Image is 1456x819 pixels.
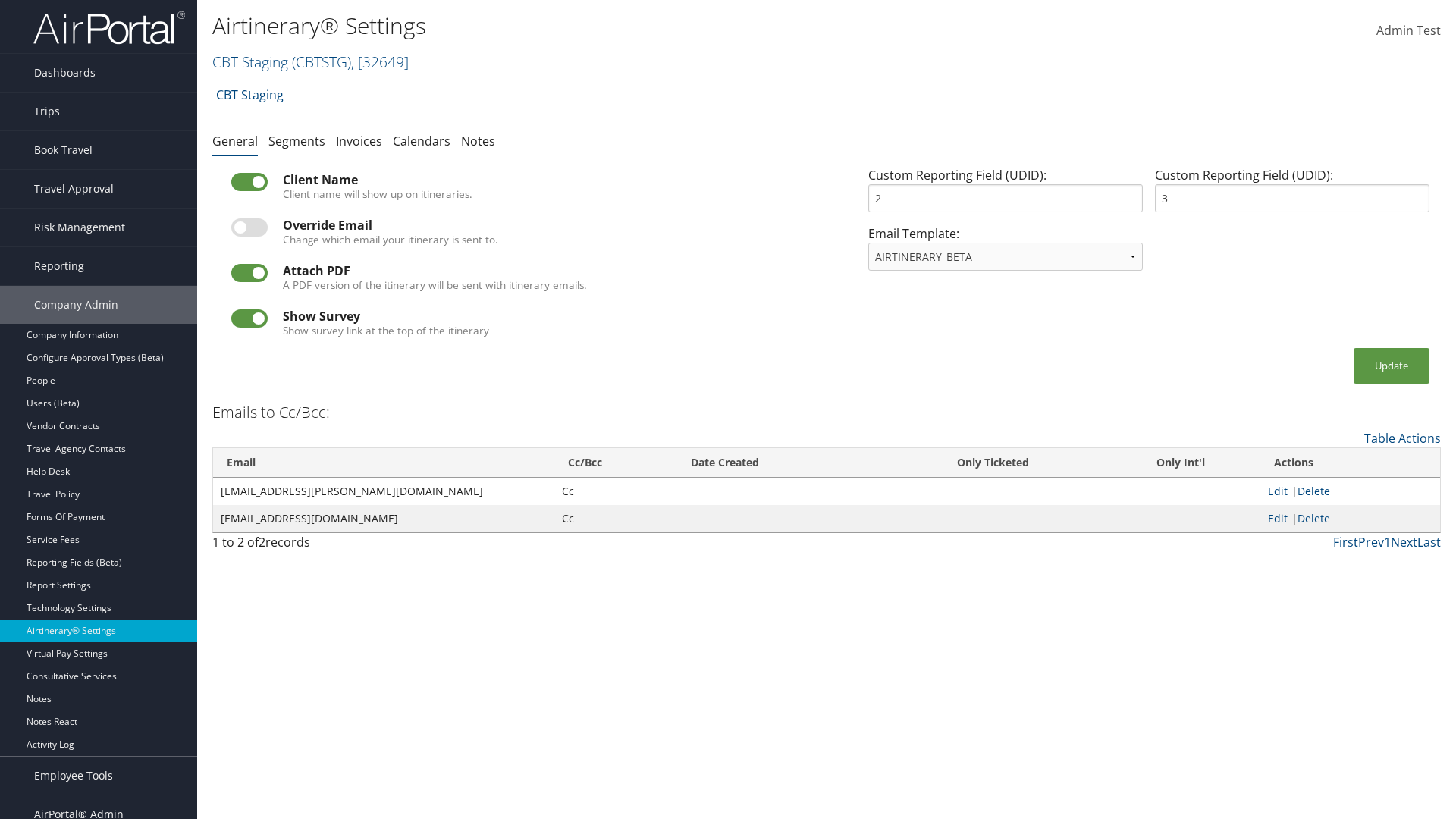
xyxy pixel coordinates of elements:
a: CBT Staging [212,52,409,72]
div: Show Survey [283,309,808,323]
a: First [1333,534,1358,551]
button: Update [1354,348,1429,384]
a: Delete [1298,484,1330,498]
span: Travel Approval [34,170,114,208]
label: A PDF version of the itinerary will be sent with itinerary emails. [283,278,587,293]
th: Only Ticketed: activate to sort column ascending [884,448,1101,478]
h1: Airtinerary® Settings [212,10,1031,42]
a: Prev [1358,534,1384,551]
label: Show survey link at the top of the itinerary [283,323,489,338]
th: Date Created: activate to sort column ascending [677,448,885,478]
td: | [1260,505,1440,532]
span: Book Travel [34,131,93,169]
a: Next [1391,534,1417,551]
span: 2 [259,534,265,551]
a: 1 [1384,534,1391,551]
div: Override Email [283,218,808,232]
div: Custom Reporting Field (UDID): [862,166,1149,224]
h3: Emails to Cc/Bcc: [212,402,330,423]
span: Employee Tools [34,757,113,795]
a: Delete [1298,511,1330,526]
a: Table Actions [1364,430,1441,447]
span: , [ 32649 ] [351,52,409,72]
div: 1 to 2 of records [212,533,510,559]
a: Notes [461,133,495,149]
a: Admin Test [1376,8,1441,55]
span: Company Admin [34,286,118,324]
span: ( CBTSTG ) [292,52,351,72]
span: Risk Management [34,209,125,246]
a: Edit [1268,511,1288,526]
td: [EMAIL_ADDRESS][PERSON_NAME][DOMAIN_NAME] [213,478,554,505]
a: CBT Staging [216,80,284,110]
th: Only Int'l: activate to sort column ascending [1102,448,1260,478]
a: Invoices [336,133,382,149]
th: Actions [1260,448,1440,478]
div: Client Name [283,173,808,187]
span: Dashboards [34,54,96,92]
label: Change which email your itinerary is sent to. [283,232,498,247]
label: Client name will show up on itineraries. [283,187,472,202]
th: Cc/Bcc: activate to sort column ascending [554,448,677,478]
a: Last [1417,534,1441,551]
a: General [212,133,258,149]
img: airportal-logo.png [33,10,185,45]
td: Cc [554,478,677,505]
th: Email: activate to sort column ascending [213,448,554,478]
a: Edit [1268,484,1288,498]
div: Custom Reporting Field (UDID): [1149,166,1436,224]
td: [EMAIL_ADDRESS][DOMAIN_NAME] [213,505,554,532]
span: Admin Test [1376,22,1441,39]
div: Attach PDF [283,264,808,278]
a: Segments [268,133,325,149]
td: Cc [554,505,677,532]
div: Email Template: [862,224,1149,283]
span: Trips [34,93,60,130]
a: Calendars [393,133,450,149]
span: Reporting [34,247,84,285]
td: | [1260,478,1440,505]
